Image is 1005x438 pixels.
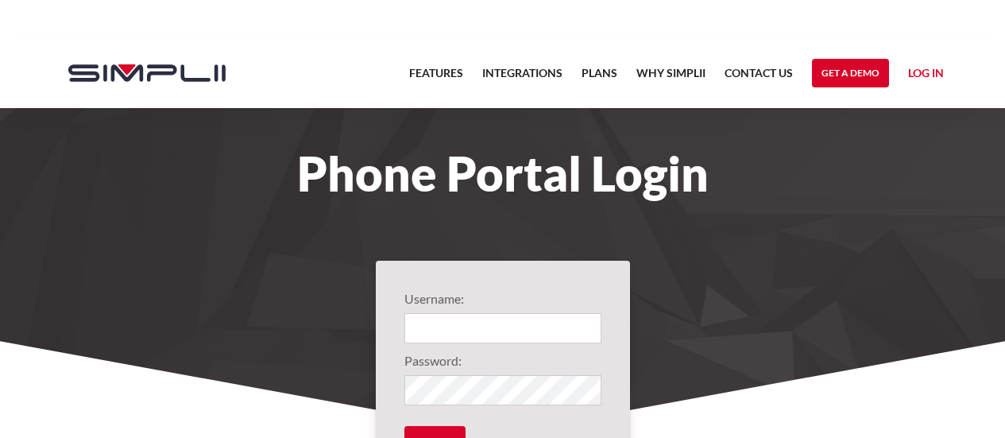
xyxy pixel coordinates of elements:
a: Plans [582,64,617,92]
a: Features [409,64,463,92]
a: Contact US [725,64,793,92]
a: Get a Demo [812,59,889,87]
label: Username: [404,289,601,308]
a: Log in [908,64,944,87]
a: home [52,38,226,108]
label: Password: [404,351,601,370]
a: Why Simplii [636,64,705,92]
a: Integrations [482,64,562,92]
h1: Phone Portal Login [52,156,953,191]
img: Simplii [68,64,226,82]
